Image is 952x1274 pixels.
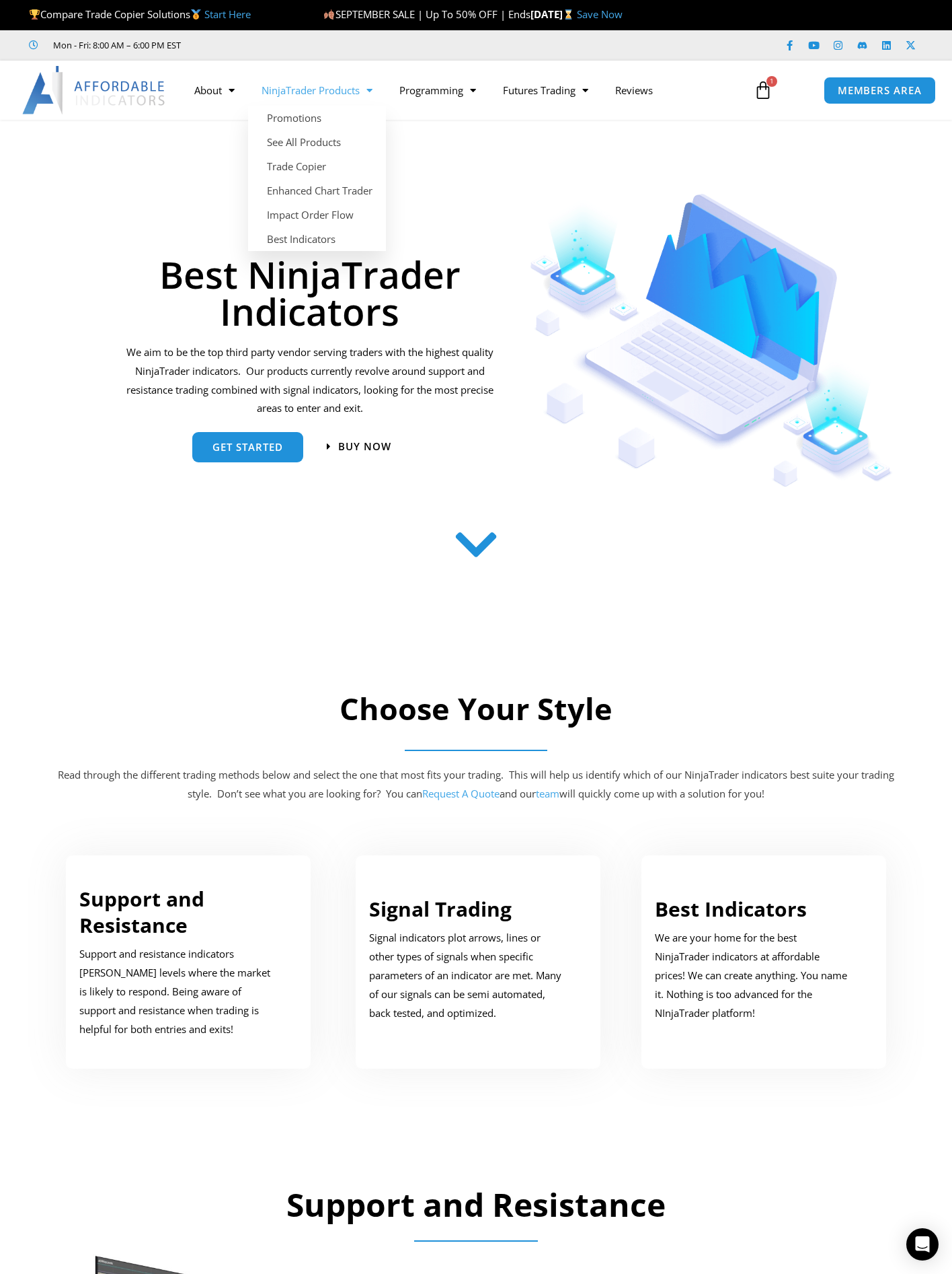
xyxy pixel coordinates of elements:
[29,7,251,21] span: Compare Trade Copier Solutions
[655,895,807,923] a: Best Indicators
[79,945,277,1038] p: Support and resistance indicators [PERSON_NAME] levels where the market is likely to respond. Bei...
[602,75,666,106] a: Reviews
[530,7,577,21] strong: [DATE]
[655,929,852,1022] p: We are your home for the best NinjaTrader indicators at affordable prices! We can create anything...
[30,9,40,20] img: 🏆
[422,787,500,800] a: Request A Quote
[324,9,334,20] img: 🍂
[212,442,283,452] span: get started
[248,106,386,251] ul: NinjaTrader Products
[63,1184,889,1226] h2: Support and Resistance
[248,227,386,251] a: Best Indicators
[248,203,386,227] a: Impact Order Flow
[248,75,386,106] a: NinjaTrader Products
[22,66,167,114] img: LogoAI | Affordable Indicators – NinjaTrader
[766,76,777,87] span: 1
[248,178,386,203] a: Enhanced Chart Trader
[50,37,181,53] span: Mon - Fri: 8:00 AM – 6:00 PM EST
[181,75,248,106] a: About
[369,895,512,923] a: Signal Trading
[191,9,201,20] img: 🥇
[200,38,401,52] iframe: Customer reviews powered by Trustpilot
[124,343,495,418] p: We aim to be the top third party vendor serving traders with the highest quality NinjaTrader indi...
[327,441,391,452] a: Buy now
[192,432,303,462] a: get started
[563,9,573,20] img: ⌛
[530,194,894,487] img: Indicators 1 | Affordable Indicators – NinjaTrader
[124,256,495,330] h1: Best NinjaTrader Indicators
[369,929,567,1022] p: Signal indicators plot arrows, lines or other types of signals when specific parameters of an ind...
[733,71,793,110] a: 1
[489,75,602,106] a: Futures Trading
[824,77,936,104] a: MEMBERS AREA
[56,766,896,804] p: Read through the different trading methods below and select the one that most fits your trading. ...
[838,85,922,96] span: MEMBERS AREA
[536,787,559,800] a: team
[338,441,391,452] span: Buy now
[181,75,743,106] nav: Menu
[79,885,204,939] a: Support and Resistance
[323,7,530,21] span: SEPTEMBER SALE | Up To 50% OFF | Ends
[248,130,386,154] a: See All Products
[204,7,251,21] a: Start Here
[248,106,386,130] a: Promotions
[56,689,896,729] h2: Choose Your Style
[248,154,386,178] a: Trade Copier
[386,75,489,106] a: Programming
[906,1228,939,1261] div: Open Intercom Messenger
[577,7,623,21] a: Save Now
